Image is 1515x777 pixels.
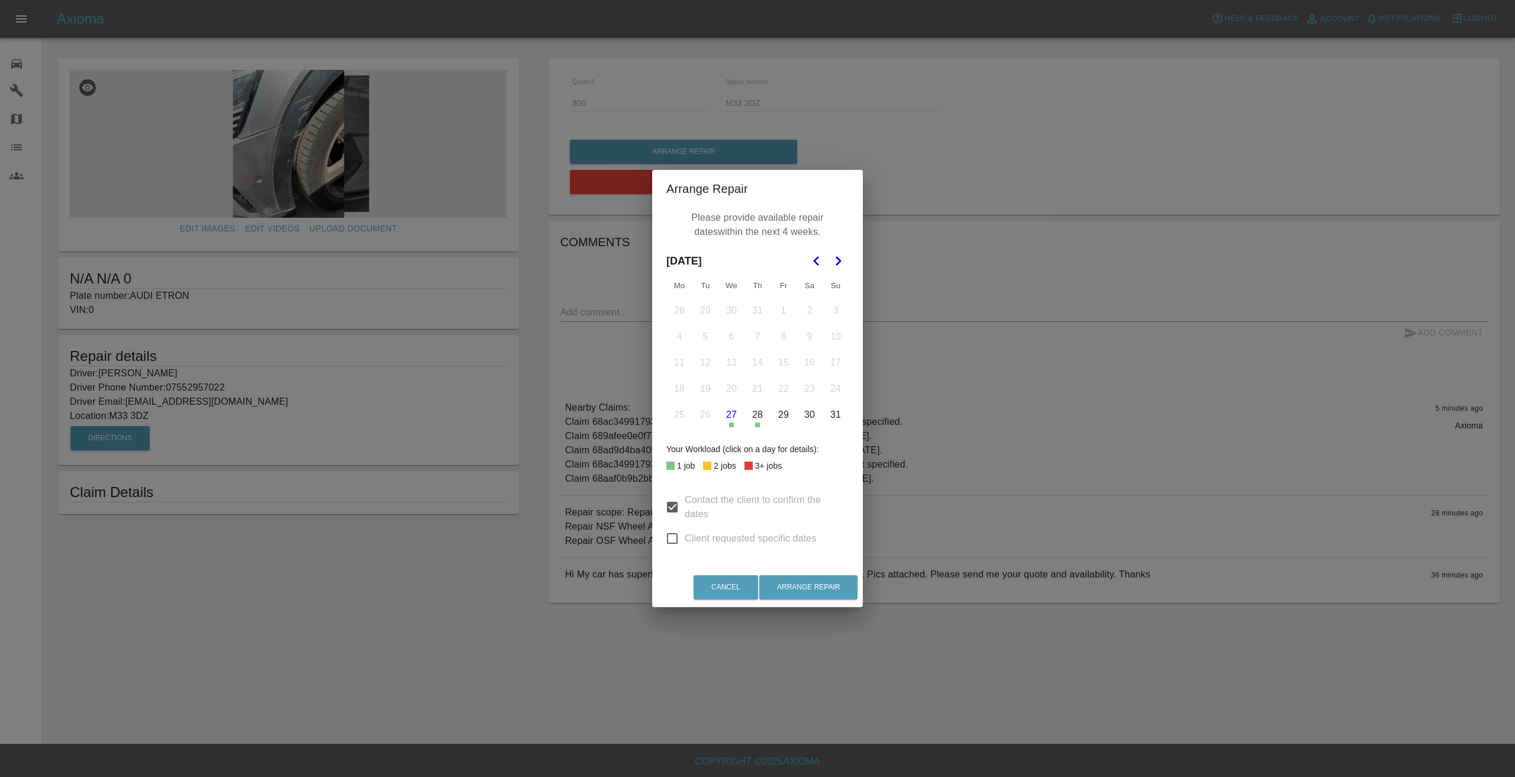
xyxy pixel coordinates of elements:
[667,298,692,323] button: Monday, July 28th, 2025
[797,274,823,298] th: Saturday
[677,459,695,473] div: 1 job
[797,402,822,427] button: Saturday, August 30th, 2025
[797,298,822,323] button: Saturday, August 2nd, 2025
[652,170,863,208] h2: Arrange Repair
[771,350,796,375] button: Friday, August 15th, 2025
[666,442,849,456] div: Your Workload (click on a day for details):
[718,274,744,298] th: Wednesday
[797,350,822,375] button: Saturday, August 16th, 2025
[823,402,848,427] button: Sunday, August 31st, 2025
[693,298,718,323] button: Tuesday, July 29th, 2025
[719,376,744,401] button: Wednesday, August 20th, 2025
[806,250,827,272] button: Go to the Previous Month
[797,324,822,349] button: Saturday, August 9th, 2025
[745,350,770,375] button: Thursday, August 14th, 2025
[719,402,744,427] button: Today, Wednesday, August 27th, 2025
[693,376,718,401] button: Tuesday, August 19th, 2025
[771,402,796,427] button: Friday, August 29th, 2025
[667,350,692,375] button: Monday, August 11th, 2025
[823,298,848,323] button: Sunday, August 3rd, 2025
[744,274,771,298] th: Thursday
[666,274,692,298] th: Monday
[685,493,839,521] span: Contact the client to confirm the dates
[745,402,770,427] button: Thursday, August 28th, 2025
[693,402,718,427] button: Tuesday, August 26th, 2025
[823,376,848,401] button: Sunday, August 24th, 2025
[719,350,744,375] button: Wednesday, August 13th, 2025
[666,274,849,428] table: August 2025
[745,298,770,323] button: Thursday, July 31st, 2025
[771,298,796,323] button: Friday, August 1st, 2025
[755,459,782,473] div: 3+ jobs
[719,298,744,323] button: Wednesday, July 30th, 2025
[771,274,797,298] th: Friday
[667,402,692,427] button: Monday, August 25th, 2025
[827,250,849,272] button: Go to the Next Month
[672,208,843,242] p: Please provide available repair dates within the next 4 weeks.
[745,376,770,401] button: Thursday, August 21st, 2025
[759,575,858,599] button: Arrange Repair
[714,459,736,473] div: 2 jobs
[771,376,796,401] button: Friday, August 22nd, 2025
[823,350,848,375] button: Sunday, August 17th, 2025
[694,575,758,599] button: Cancel
[667,324,692,349] button: Monday, August 4th, 2025
[823,324,848,349] button: Sunday, August 10th, 2025
[693,350,718,375] button: Tuesday, August 12th, 2025
[771,324,796,349] button: Friday, August 8th, 2025
[667,376,692,401] button: Monday, August 18th, 2025
[797,376,822,401] button: Saturday, August 23rd, 2025
[685,531,817,546] span: Client requested specific dates
[693,324,718,349] button: Tuesday, August 5th, 2025
[666,248,702,274] span: [DATE]
[823,274,849,298] th: Sunday
[692,274,718,298] th: Tuesday
[745,324,770,349] button: Thursday, August 7th, 2025
[719,324,744,349] button: Wednesday, August 6th, 2025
